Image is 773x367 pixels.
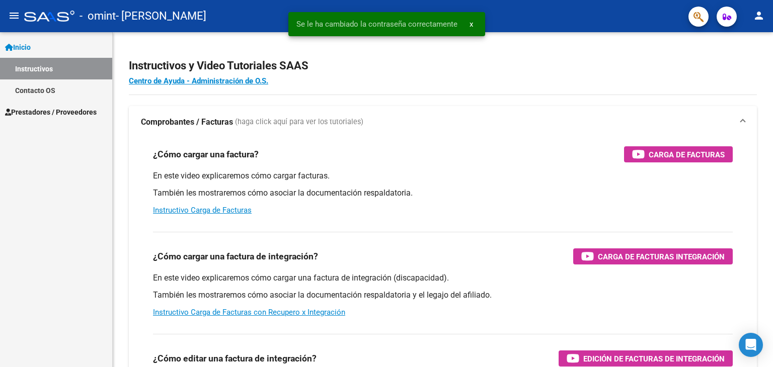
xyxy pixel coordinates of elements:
span: - omint [80,5,116,27]
h3: ¿Cómo editar una factura de integración? [153,351,317,365]
span: Edición de Facturas de integración [583,352,725,365]
span: x [470,20,473,29]
button: Edición de Facturas de integración [559,350,733,366]
button: Carga de Facturas [624,146,733,162]
span: Inicio [5,42,31,53]
h3: ¿Cómo cargar una factura? [153,147,259,161]
p: En este video explicaremos cómo cargar una factura de integración (discapacidad). [153,272,733,284]
a: Instructivo Carga de Facturas [153,206,252,215]
h3: ¿Cómo cargar una factura de integración? [153,249,318,263]
mat-icon: menu [8,10,20,22]
button: Carga de Facturas Integración [573,248,733,264]
span: Carga de Facturas [649,148,725,161]
div: Open Intercom Messenger [739,333,763,357]
p: En este video explicaremos cómo cargar facturas. [153,170,733,181]
a: Centro de Ayuda - Administración de O.S. [129,76,268,85]
h2: Instructivos y Video Tutoriales SAAS [129,56,757,75]
p: También les mostraremos cómo asociar la documentación respaldatoria y el legajo del afiliado. [153,290,733,301]
span: Carga de Facturas Integración [598,250,725,263]
button: x [461,15,481,33]
strong: Comprobantes / Facturas [141,117,233,128]
mat-icon: person [753,10,765,22]
span: Se le ha cambiado la contraseña correctamente [296,19,457,29]
span: Prestadores / Proveedores [5,107,97,118]
p: También les mostraremos cómo asociar la documentación respaldatoria. [153,188,733,199]
span: (haga click aquí para ver los tutoriales) [235,117,363,128]
a: Instructivo Carga de Facturas con Recupero x Integración [153,308,345,317]
span: - [PERSON_NAME] [116,5,206,27]
mat-expansion-panel-header: Comprobantes / Facturas (haga click aquí para ver los tutoriales) [129,106,757,138]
